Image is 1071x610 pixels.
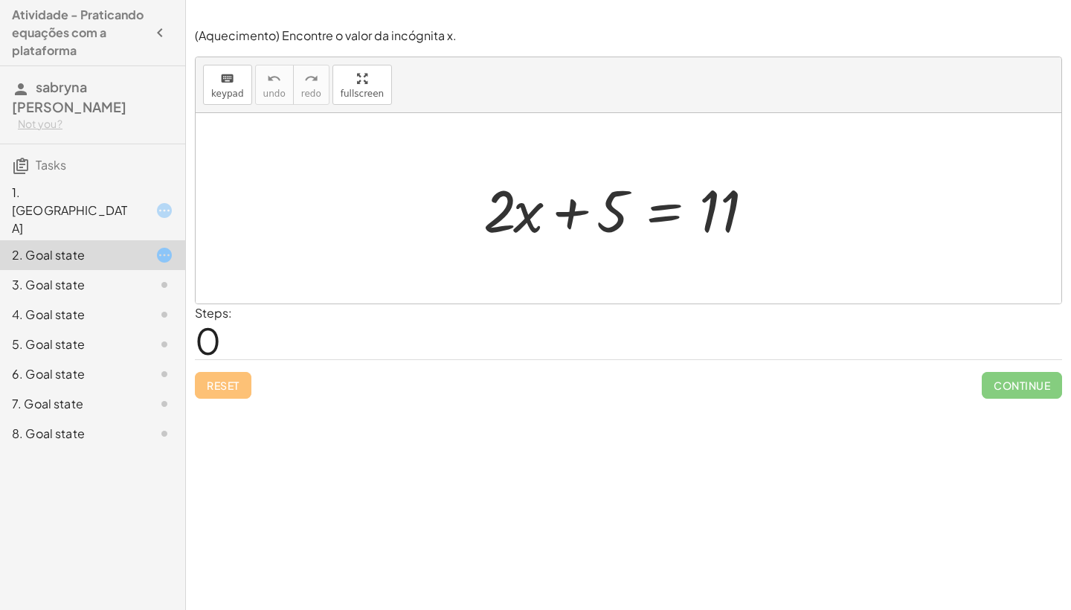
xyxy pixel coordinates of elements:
div: 7. Goal state [12,395,132,413]
div: 2. Goal state [12,246,132,264]
i: redo [304,70,318,88]
span: keypad [211,89,244,99]
button: fullscreen [332,65,392,105]
i: undo [267,70,281,88]
i: Task not started. [155,425,173,443]
i: Task not started. [155,276,173,294]
span: fullscreen [341,89,384,99]
button: keyboardkeypad [203,65,252,105]
i: Task started. [155,246,173,264]
i: Task not started. [155,395,173,413]
span: redo [301,89,321,99]
div: 5. Goal state [12,335,132,353]
div: 3. Goal state [12,276,132,294]
i: Task not started. [155,335,173,353]
span: sabryna [PERSON_NAME] [12,78,126,115]
i: keyboard [220,70,234,88]
span: 0 [195,318,221,363]
i: Task not started. [155,365,173,383]
i: Task not started. [155,306,173,324]
div: Not you? [18,117,173,132]
h4: Atividade - Praticando equações com a plataforma [12,6,147,60]
label: Steps: [195,305,232,321]
span: undo [263,89,286,99]
i: Task started. [155,202,173,219]
div: 6. Goal state [12,365,132,383]
div: 1. [GEOGRAPHIC_DATA] [12,184,132,237]
div: 4. Goal state [12,306,132,324]
span: Tasks [36,157,66,173]
div: 8. Goal state [12,425,132,443]
button: undoundo [255,65,294,105]
p: (Aquecimento) Encontre o valor da incógnita x. [195,28,1062,45]
button: redoredo [293,65,329,105]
